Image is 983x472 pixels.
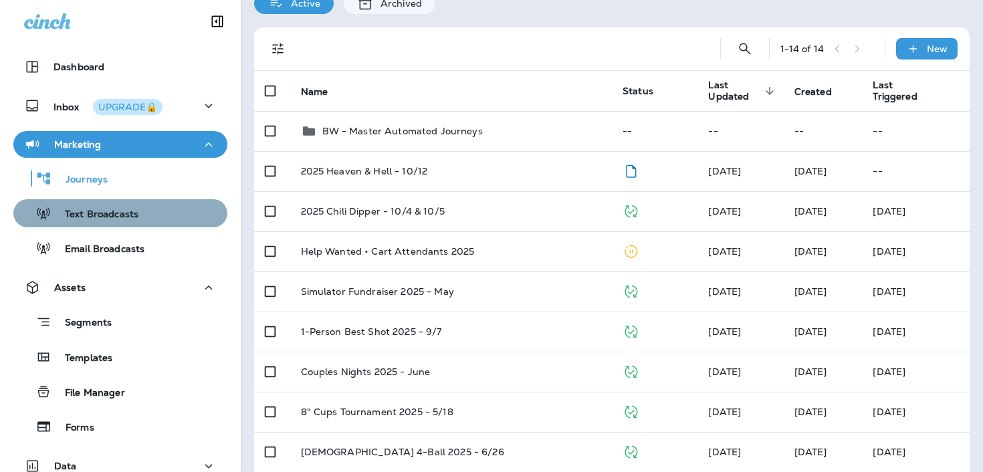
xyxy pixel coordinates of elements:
[54,461,77,471] p: Data
[794,86,832,98] span: Created
[623,85,653,97] span: Status
[873,80,917,102] span: Last Triggered
[13,412,227,441] button: Forms
[301,447,504,457] p: [DEMOGRAPHIC_DATA] 4-Ball 2025 - 6/26
[927,43,948,54] p: New
[862,111,970,151] td: --
[862,352,970,392] td: [DATE]
[862,312,970,352] td: [DATE]
[199,8,236,35] button: Collapse Sidebar
[93,99,162,115] button: UPGRADE🔒
[13,164,227,193] button: Journeys
[862,432,970,472] td: [DATE]
[794,326,827,338] span: Mikayla Anter
[708,446,741,458] span: Mikayla Anter
[301,206,445,217] p: 2025 Chili Dipper - 10/4 & 10/5
[862,231,970,271] td: [DATE]
[54,282,86,293] p: Assets
[873,166,959,176] p: --
[794,205,827,217] span: Mikayla Anter
[13,131,227,158] button: Marketing
[623,244,639,256] span: Paused
[301,86,346,98] span: Name
[51,209,138,221] p: Text Broadcasts
[13,343,227,371] button: Templates
[301,326,442,337] p: 1-Person Best Shot 2025 - 9/7
[708,245,741,257] span: Mikayla Anter
[623,204,639,216] span: Published
[53,62,104,72] p: Dashboard
[53,99,162,113] p: Inbox
[794,245,827,257] span: Mikayla Anter
[708,80,760,102] span: Last Updated
[862,271,970,312] td: [DATE]
[52,422,94,435] p: Forms
[52,174,108,187] p: Journeys
[623,364,639,376] span: Published
[322,126,483,136] p: BW - Master Automated Journeys
[51,317,112,330] p: Segments
[794,406,827,418] span: Mikayla Anter
[51,352,112,365] p: Templates
[794,165,827,177] span: Mikayla Anter
[13,199,227,227] button: Text Broadcasts
[708,406,741,418] span: Mikayla Anter
[13,308,227,336] button: Segments
[794,86,849,98] span: Created
[301,166,428,176] p: 2025 Heaven & Hell - 10/12
[265,35,292,62] button: Filters
[54,139,101,150] p: Marketing
[301,86,328,98] span: Name
[794,366,827,378] span: Mikayla Anter
[51,243,144,256] p: Email Broadcasts
[708,205,741,217] span: Mikayla Anter
[708,285,741,298] span: Mikayla Anter
[301,286,454,297] p: Simulator Fundraiser 2025 - May
[862,392,970,432] td: [DATE]
[623,284,639,296] span: Published
[51,387,125,400] p: File Manager
[13,92,227,119] button: InboxUPGRADE🔒
[708,165,741,177] span: Mikayla Anter
[13,274,227,301] button: Assets
[623,324,639,336] span: Published
[708,326,741,338] span: Mikayla Anter
[862,191,970,231] td: [DATE]
[780,43,824,54] div: 1 - 14 of 14
[98,102,157,112] div: UPGRADE🔒
[623,404,639,417] span: Published
[623,164,639,176] span: Draft
[708,80,778,102] span: Last Updated
[794,285,827,298] span: Mikayla Anter
[708,366,741,378] span: Mikayla Anter
[301,366,431,377] p: Couples Nights 2025 - June
[301,406,453,417] p: 8" Cups Tournament 2025 - 5/18
[13,378,227,406] button: File Manager
[301,246,475,257] p: Help Wanted • Cart Attendants 2025
[13,53,227,80] button: Dashboard
[623,445,639,457] span: Published
[784,111,863,151] td: --
[794,446,827,458] span: Mikayla Anter
[13,234,227,262] button: Email Broadcasts
[873,80,934,102] span: Last Triggered
[697,111,783,151] td: --
[732,35,758,62] button: Search Journeys
[612,111,697,151] td: --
